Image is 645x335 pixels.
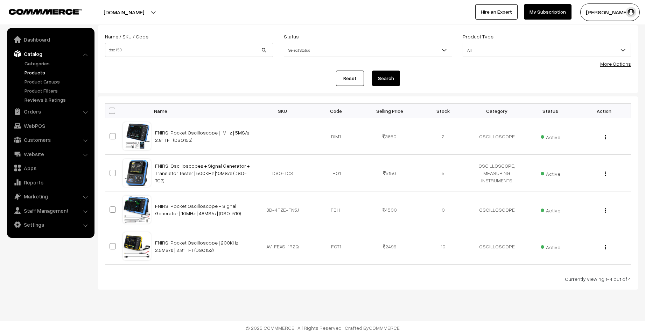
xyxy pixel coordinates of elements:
[9,190,92,203] a: Marketing
[23,78,92,85] a: Product Groups
[605,135,606,139] img: Menu
[463,43,631,57] span: All
[155,130,252,143] a: FNIRSI Pocket Oscilloscope | 1MHz | 5MS/s | 2.8″ TFT (DSO153)
[363,191,416,228] td: 4500
[284,33,299,40] label: Status
[79,3,169,21] button: [DOMAIN_NAME]
[363,155,416,191] td: 5150
[9,105,92,118] a: Orders
[626,7,636,17] img: user
[23,96,92,103] a: Reviews & Ratings
[256,118,309,155] td: -
[470,104,524,118] th: Category
[23,69,92,76] a: Products
[284,43,452,57] span: Select Status
[463,33,493,40] label: Product Type
[155,163,250,183] a: FNIRSI Oscilloscopes + Signal Generator + Transistor Tester | 500KHz |10MS/s (DSO-TC3)
[363,104,416,118] th: Selling Price
[363,228,416,265] td: 2499
[9,218,92,231] a: Settings
[256,191,309,228] td: 3D-4FZE-FN5J
[256,155,309,191] td: DSO-TC3
[470,191,524,228] td: OSCILLOSCOPE
[9,9,82,14] img: COMMMERCE
[9,48,92,60] a: Catalog
[9,204,92,217] a: Staff Management
[470,155,524,191] td: OSCILLOSCOPE, MEASURING INSTRUMENTS
[256,104,309,118] th: SKU
[524,104,577,118] th: Status
[416,118,470,155] td: 2
[372,71,400,86] button: Search
[309,228,363,265] td: FOT1
[105,275,631,283] div: Currently viewing 1-4 out of 4
[9,119,92,132] a: WebPOS
[155,240,240,253] a: FNIRSI Pocket Oscilloscope | 200KHz | 2.5MS/s | 2.8″ TFT (DSO152)
[336,71,364,86] a: Reset
[605,245,606,249] img: Menu
[416,104,470,118] th: Stock
[9,33,92,46] a: Dashboard
[155,203,241,216] a: FNIRSI Pocket Oscilloscope + Signal Generator | 10MHz | 48MS/s | (DSO-510)
[475,4,518,20] a: Hire an Expert
[524,4,572,20] a: My Subscription
[363,118,416,155] td: 3650
[605,208,606,213] img: Menu
[416,155,470,191] td: 5
[9,148,92,160] a: Website
[600,61,631,67] a: More Options
[309,155,363,191] td: IHO1
[463,44,631,56] span: All
[541,168,560,177] span: Active
[580,3,640,21] button: [PERSON_NAME]
[151,104,256,118] th: Name
[23,60,92,67] a: Categories
[309,191,363,228] td: FDH1
[541,132,560,141] span: Active
[309,118,363,155] td: DIM1
[577,104,631,118] th: Action
[105,33,148,40] label: Name / SKU / Code
[9,133,92,146] a: Customers
[105,43,273,57] input: Name / SKU / Code
[9,162,92,174] a: Apps
[9,7,70,15] a: COMMMERCE
[541,242,560,251] span: Active
[23,87,92,94] a: Product Filters
[416,228,470,265] td: 10
[369,325,400,331] a: COMMMERCE
[9,176,92,189] a: Reports
[256,228,309,265] td: AV-FEXS-1R2Q
[605,172,606,176] img: Menu
[470,228,524,265] td: OSCILLOSCOPE
[309,104,363,118] th: Code
[470,118,524,155] td: OSCILLOSCOPE
[416,191,470,228] td: 0
[284,44,452,56] span: Select Status
[541,205,560,214] span: Active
